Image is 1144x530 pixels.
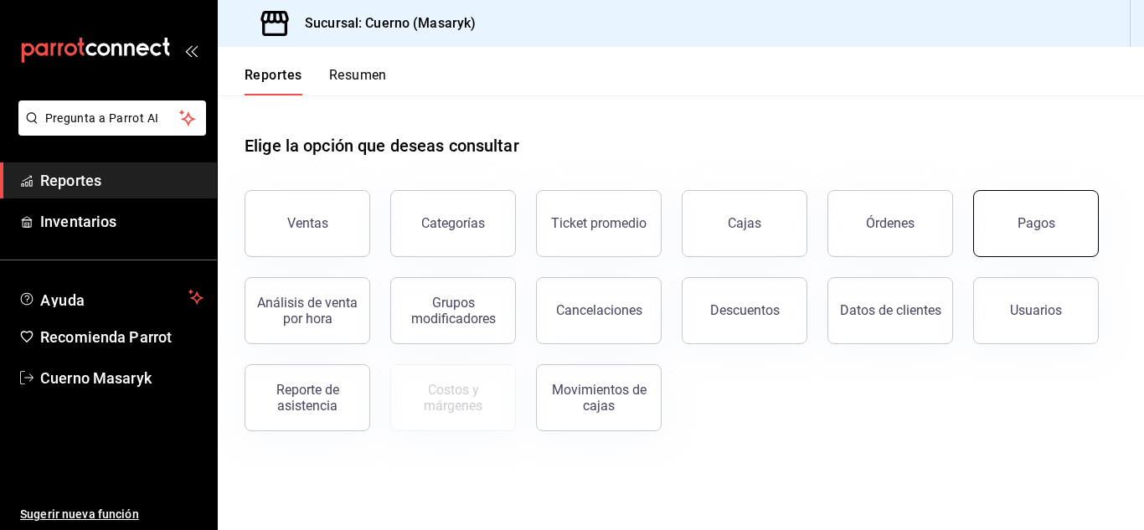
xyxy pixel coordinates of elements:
button: Ventas [245,190,370,257]
button: Grupos modificadores [390,277,516,344]
div: Usuarios [1010,302,1062,318]
span: Ayuda [40,287,182,307]
div: Movimientos de cajas [547,382,651,414]
button: Categorías [390,190,516,257]
div: Reporte de asistencia [255,382,359,414]
button: Movimientos de cajas [536,364,662,431]
div: Cancelaciones [556,302,642,318]
button: Resumen [329,67,387,95]
span: Inventarios [40,210,204,233]
div: navigation tabs [245,67,387,95]
div: Ventas [287,215,328,231]
div: Análisis de venta por hora [255,295,359,327]
div: Grupos modificadores [401,295,505,327]
button: Pregunta a Parrot AI [18,100,206,136]
span: Pregunta a Parrot AI [45,110,180,127]
div: Cajas [728,215,761,231]
button: Datos de clientes [827,277,953,344]
button: Reportes [245,67,302,95]
button: Ticket promedio [536,190,662,257]
span: Cuerno Masaryk [40,367,204,389]
div: Ticket promedio [551,215,647,231]
button: Análisis de venta por hora [245,277,370,344]
button: Cajas [682,190,807,257]
button: Órdenes [827,190,953,257]
button: Reporte de asistencia [245,364,370,431]
button: Contrata inventarios para ver este reporte [390,364,516,431]
button: Pagos [973,190,1099,257]
div: Órdenes [866,215,915,231]
div: Pagos [1018,215,1055,231]
button: open_drawer_menu [184,44,198,57]
span: Reportes [40,169,204,192]
div: Descuentos [710,302,780,318]
button: Usuarios [973,277,1099,344]
button: Cancelaciones [536,277,662,344]
span: Sugerir nueva función [20,506,204,523]
span: Recomienda Parrot [40,326,204,348]
h3: Sucursal: Cuerno (Masaryk) [291,13,476,33]
div: Costos y márgenes [401,382,505,414]
button: Descuentos [682,277,807,344]
div: Datos de clientes [840,302,941,318]
h1: Elige la opción que deseas consultar [245,133,519,158]
a: Pregunta a Parrot AI [12,121,206,139]
div: Categorías [421,215,485,231]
